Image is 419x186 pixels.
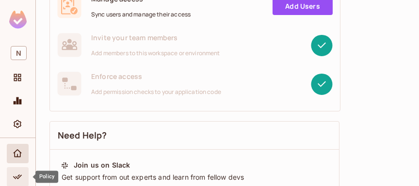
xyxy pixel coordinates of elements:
img: SReyMgAAAABJRU5ErkJggg== [9,11,27,29]
div: Get support from out experts and learn from fellow devs [61,172,328,182]
div: Monitoring [7,91,29,110]
span: N [11,46,27,60]
div: Settings [7,114,29,134]
span: Invite your team members [91,33,220,42]
span: Sync users and manage their access [91,11,191,18]
span: Add permission checks to your application code [91,88,221,96]
div: Workspace: nesto-cloud [7,42,29,64]
div: Policy [35,171,58,183]
span: Add members to this workspace or environment [91,49,220,57]
div: Projects [7,68,29,87]
span: Enforce access [91,72,221,81]
div: Home [7,144,29,163]
div: Join us on Slack [74,160,130,170]
span: Need Help? [58,129,107,141]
